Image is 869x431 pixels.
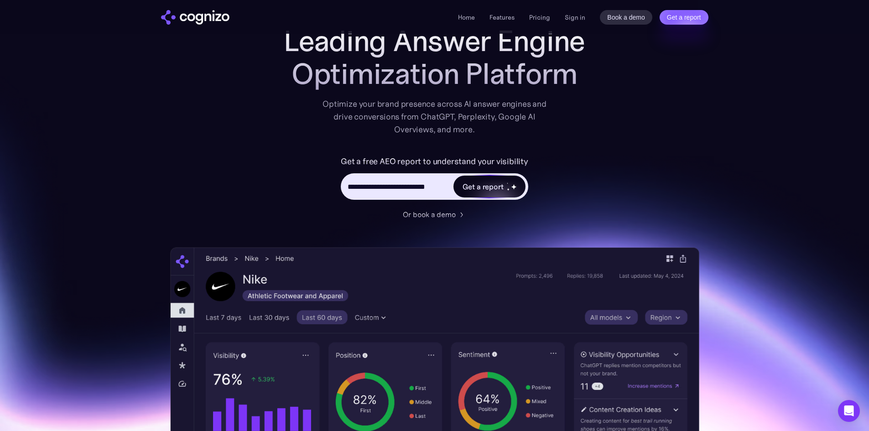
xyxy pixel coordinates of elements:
div: Or book a demo [403,209,456,220]
img: star [507,188,510,191]
a: Get a report [660,10,708,25]
a: Home [458,13,475,21]
a: Sign in [565,12,585,23]
div: Open Intercom Messenger [838,400,860,422]
a: Features [489,13,515,21]
div: Get a report [463,181,504,192]
form: Hero URL Input Form [341,154,528,204]
label: Get a free AEO report to understand your visibility [341,154,528,169]
img: star [507,182,508,184]
img: star [511,184,517,190]
img: cognizo logo [161,10,229,25]
div: Optimize your brand presence across AI answer engines and drive conversions from ChatGPT, Perplex... [323,98,547,136]
a: Get a reportstarstarstar [453,175,526,198]
a: home [161,10,229,25]
a: Pricing [529,13,550,21]
a: Or book a demo [403,209,467,220]
a: Book a demo [600,10,652,25]
h1: Leading Answer Engine Optimization Platform [252,25,617,90]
